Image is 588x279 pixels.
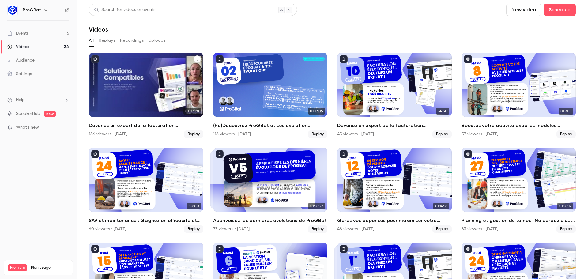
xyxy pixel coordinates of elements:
button: published [340,245,348,253]
button: New video [506,4,541,16]
span: Replay [432,225,452,233]
span: 01:03:28 [183,108,201,115]
span: Help [16,97,25,103]
button: published [91,245,99,253]
li: Apprivoisez les dernières évolutions de ProGBat [213,148,328,233]
img: ProGBat [8,5,17,15]
a: 50:00SAV et maintenance : Gagnez en efficacité et en satisfaction client60 viewers • [DATE]Replay [89,148,203,233]
button: published [216,245,224,253]
li: SAV et maintenance : Gagnez en efficacité et en satisfaction client [89,148,203,233]
span: new [44,111,56,117]
a: 01:01:17Planning et gestion du temps : Ne perdez plus le fil de vos chantiers !83 viewers • [DATE... [462,148,576,233]
li: Gérez vos dépenses pour maximiser votre rentabilité [337,148,452,233]
button: published [216,55,224,63]
button: published [340,55,348,63]
h2: Gérez vos dépenses pour maximiser votre rentabilité [337,217,452,224]
div: Search for videos or events [94,7,155,13]
div: 57 viewers • [DATE] [462,131,498,137]
h2: Devenez un expert de la facturation électronique 🚀 [89,122,203,129]
button: Uploads [149,36,166,45]
span: 01:14:18 [433,203,449,209]
a: 01:31:11Boostez votre activité avec les modules ProGBat !57 viewers • [DATE]Replay [462,53,576,138]
div: 83 viewers • [DATE] [462,226,498,232]
li: Devenez un expert de la facturation électronique 🚀 [89,53,203,138]
li: Devenez un expert de la facturation électronique 🚀 [337,53,452,138]
div: 73 viewers • [DATE] [213,226,250,232]
div: Settings [7,71,32,77]
span: 01:31:11 [559,108,573,115]
span: Replay [556,130,576,138]
span: What's new [16,124,39,131]
h2: Boostez votre activité avec les modules ProGBat ! [462,122,576,129]
a: 01:01:2701:01:27Apprivoisez les dernières évolutions de ProGBat73 viewers • [DATE]Replay [213,148,328,233]
div: 43 viewers • [DATE] [337,131,374,137]
h1: Videos [89,26,108,33]
button: published [464,55,472,63]
span: 50:00 [187,203,201,209]
button: published [464,245,472,253]
li: help-dropdown-opener [7,97,69,103]
button: published [91,150,99,158]
button: published [216,150,224,158]
h2: Apprivoisez les dernières évolutions de ProGBat [213,217,328,224]
button: published [91,55,99,63]
li: Boostez votre activité avec les modules ProGBat ! [462,53,576,138]
h2: Planning et gestion du temps : Ne perdez plus le fil de vos chantiers ! [462,217,576,224]
a: 01:19:05(Re)Découvrez ProGBat et ses évolutions118 viewers • [DATE]Replay [213,53,328,138]
li: (Re)Découvrez ProGBat et ses évolutions [213,53,328,138]
span: Premium [8,264,27,271]
a: 01:14:18Gérez vos dépenses pour maximiser votre rentabilité48 viewers • [DATE]Replay [337,148,452,233]
span: 01:19:05 [308,108,325,115]
div: Audience [7,57,35,63]
button: Recordings [120,36,144,45]
div: 60 viewers • [DATE] [89,226,126,232]
button: All [89,36,94,45]
span: Replay [308,130,327,138]
a: SpeakerHub [16,111,40,117]
div: Events [7,30,28,36]
div: Videos [7,44,29,50]
div: 48 viewers • [DATE] [337,226,374,232]
span: 01:01:27 [308,203,325,209]
h2: Devenez un expert de la facturation électronique 🚀 [337,122,452,129]
h6: ProGBat [23,7,41,13]
a: 34:50Devenez un expert de la facturation électronique 🚀43 viewers • [DATE]Replay [337,53,452,138]
a: 01:03:28Devenez un expert de la facturation électronique 🚀186 viewers • [DATE]Replay [89,53,203,138]
span: Plan usage [31,265,69,270]
span: 34:50 [436,108,449,115]
h2: SAV et maintenance : Gagnez en efficacité et en satisfaction client [89,217,203,224]
h2: (Re)Découvrez ProGBat et ses évolutions [213,122,328,129]
section: Videos [89,4,576,275]
span: Replay [432,130,452,138]
span: Replay [184,130,203,138]
span: Replay [556,225,576,233]
div: 186 viewers • [DATE] [89,131,127,137]
button: published [340,150,348,158]
span: 01:01:17 [557,203,573,209]
span: Replay [308,225,327,233]
button: published [464,150,472,158]
li: Planning et gestion du temps : Ne perdez plus le fil de vos chantiers ! [462,148,576,233]
span: Replay [184,225,203,233]
button: Schedule [544,4,576,16]
div: 118 viewers • [DATE] [213,131,251,137]
button: Replays [99,36,115,45]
